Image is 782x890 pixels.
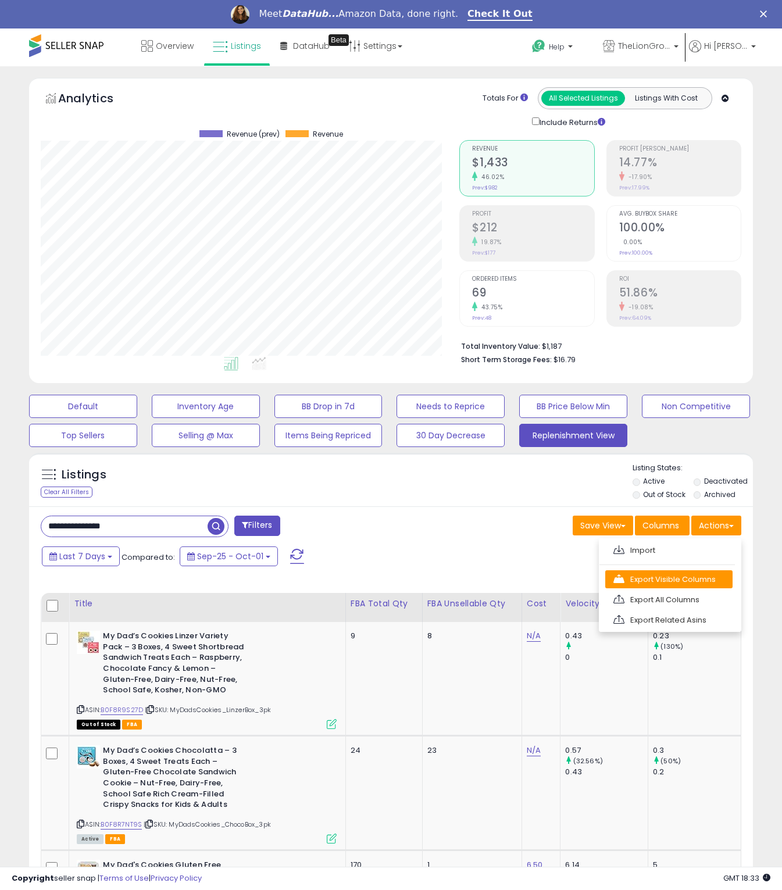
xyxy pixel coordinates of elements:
a: B0F8R9S27D [101,705,143,715]
span: Revenue [313,130,343,138]
span: Hi [PERSON_NAME] [704,40,748,52]
button: Replenishment View [519,424,627,447]
div: ASIN: [77,631,336,728]
span: $16.79 [554,354,576,365]
span: Columns [642,520,679,531]
span: | SKU: MyDadsCookies_LinzerBox_3pk [145,705,271,714]
small: Prev: 17.99% [619,184,649,191]
a: Export All Columns [605,591,733,609]
div: 0.23 [653,631,741,641]
div: 0.3 [653,745,741,756]
div: 8 [427,631,513,641]
div: 0.43 [565,767,648,777]
span: Last 7 Days [59,551,105,562]
label: Out of Stock [643,489,685,499]
h5: Analytics [58,90,136,109]
div: Clear All Filters [41,487,92,498]
small: (130%) [660,642,683,651]
small: Prev: $177 [472,249,495,256]
div: 0.43 [565,631,648,641]
span: | SKU: MyDadsCookies_ChocoBox_3pk [144,820,271,829]
a: Settings [340,28,411,63]
small: 19.87% [477,238,501,246]
small: (50%) [660,756,681,766]
div: 24 [351,745,413,756]
span: All listings currently available for purchase on Amazon [77,834,103,844]
div: 0.2 [653,767,741,777]
p: Listing States: [633,463,753,474]
div: Meet Amazon Data, done right. [259,8,458,20]
b: My Dad’s Cookies Linzer Variety Pack – 3 Boxes, 4 Sweet Shortbread Sandwich Treats Each – Raspber... [103,631,244,698]
div: Include Returns [523,115,619,128]
h2: 100.00% [619,221,741,237]
a: TheLionGroup US [594,28,687,66]
button: Listings With Cost [624,91,708,106]
span: Overview [156,40,194,52]
h2: 69 [472,286,594,302]
h5: Listings [62,467,106,483]
button: Items Being Repriced [274,424,383,447]
button: Filters [234,516,280,536]
small: Prev: 100.00% [619,249,652,256]
div: FBA Unsellable Qty [427,598,517,610]
div: Cost [527,598,556,610]
div: 0 [565,652,648,663]
li: $1,187 [461,338,733,352]
a: N/A [527,745,541,756]
span: Sep-25 - Oct-01 [197,551,263,562]
a: N/A [527,630,541,642]
label: Active [643,476,665,486]
button: Non Competitive [642,395,750,418]
a: Help [523,30,592,66]
button: BB Price Below Min [519,395,627,418]
small: 46.02% [477,173,504,181]
a: Check It Out [467,8,533,21]
span: ROI [619,276,741,283]
div: Totals For [483,93,528,104]
span: Ordered Items [472,276,594,283]
button: Selling @ Max [152,424,260,447]
a: Export Related Asins [605,611,733,629]
div: 0.1 [653,652,741,663]
img: 416cp0o6pCL._SL40_.jpg [77,631,100,654]
div: FBA Total Qty [351,598,417,610]
button: Columns [635,516,690,535]
img: Profile image for Georgie [231,5,249,24]
button: Save View [573,516,633,535]
a: Hi [PERSON_NAME] [689,40,756,66]
small: Prev: 64.09% [619,314,651,321]
a: B0F8R7NT9S [101,820,142,830]
div: seller snap | | [12,873,202,884]
span: 2025-10-9 18:33 GMT [723,873,770,884]
h2: $212 [472,221,594,237]
span: FBA [122,720,142,730]
a: Terms of Use [99,873,149,884]
div: ASIN: [77,745,336,842]
button: 30 Day Decrease [397,424,505,447]
div: Title [74,598,340,610]
b: Total Inventory Value: [461,341,540,351]
a: Import [605,541,733,559]
a: Listings [204,28,270,63]
span: TheLionGroup US [618,40,670,52]
label: Archived [704,489,735,499]
span: FBA [105,834,125,844]
img: 41PnLjjHkmL._SL40_.jpg [77,745,100,769]
button: Last 7 Days [42,546,120,566]
button: Default [29,395,137,418]
button: Sep-25 - Oct-01 [180,546,278,566]
button: Actions [691,516,741,535]
small: -17.90% [624,173,652,181]
button: Top Sellers [29,424,137,447]
small: 0.00% [619,238,642,246]
a: Privacy Policy [151,873,202,884]
button: BB Drop in 7d [274,395,383,418]
b: Short Term Storage Fees: [461,355,552,364]
span: Profit [PERSON_NAME] [619,146,741,152]
strong: Copyright [12,873,54,884]
b: My Dad’s Cookies Chocolatta – 3 Boxes, 4 Sweet Treats Each – Gluten-Free Chocolate Sandwich Cooki... [103,745,244,813]
small: 43.75% [477,303,502,312]
div: 9 [351,631,413,641]
label: Deactivated [704,476,748,486]
div: Close [760,10,772,17]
